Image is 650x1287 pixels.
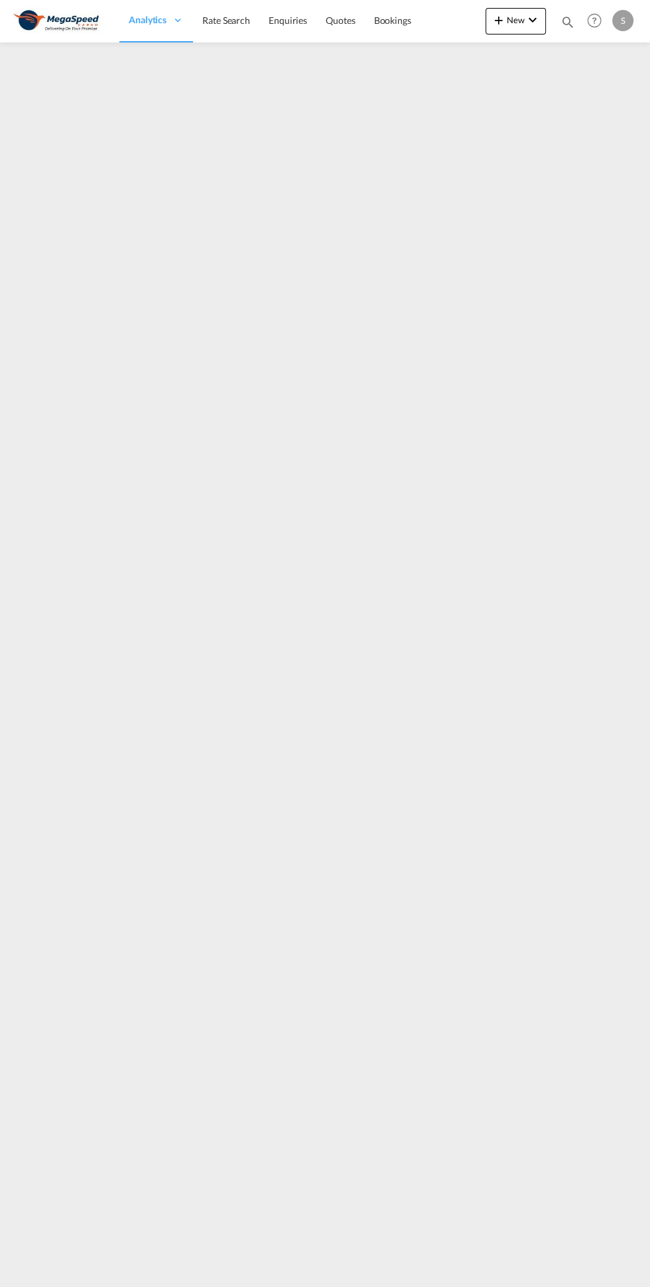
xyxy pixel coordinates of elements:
img: ad002ba0aea611eda5429768204679d3.JPG [13,6,103,36]
span: Rate Search [202,15,250,26]
span: Analytics [129,13,166,27]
